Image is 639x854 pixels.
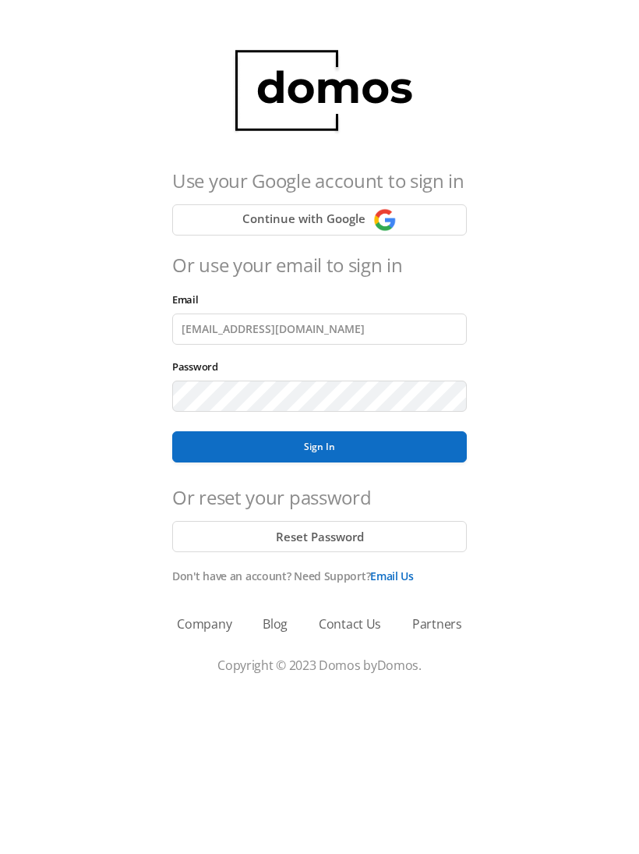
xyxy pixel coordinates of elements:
[172,314,467,345] input: Email
[172,568,467,584] p: Don't have an account? Need Support?
[412,615,462,633] a: Partners
[172,167,467,195] h4: Use your Google account to sign in
[172,360,226,374] label: Password
[177,615,231,633] a: Company
[377,657,419,674] a: Domos
[319,615,381,633] a: Contact Us
[172,521,467,552] button: Reset Password
[172,484,467,512] h4: Or reset your password
[219,31,421,151] img: domos
[172,204,467,236] button: Continue with Google
[172,292,207,307] label: Email
[370,569,414,583] a: Email Us
[39,656,600,675] p: Copyright © 2023 Domos by .
[263,615,288,633] a: Blog
[172,251,467,279] h4: Or use your email to sign in
[172,431,467,462] button: Sign In
[172,381,467,412] input: Password
[373,208,397,232] img: Continue with Google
